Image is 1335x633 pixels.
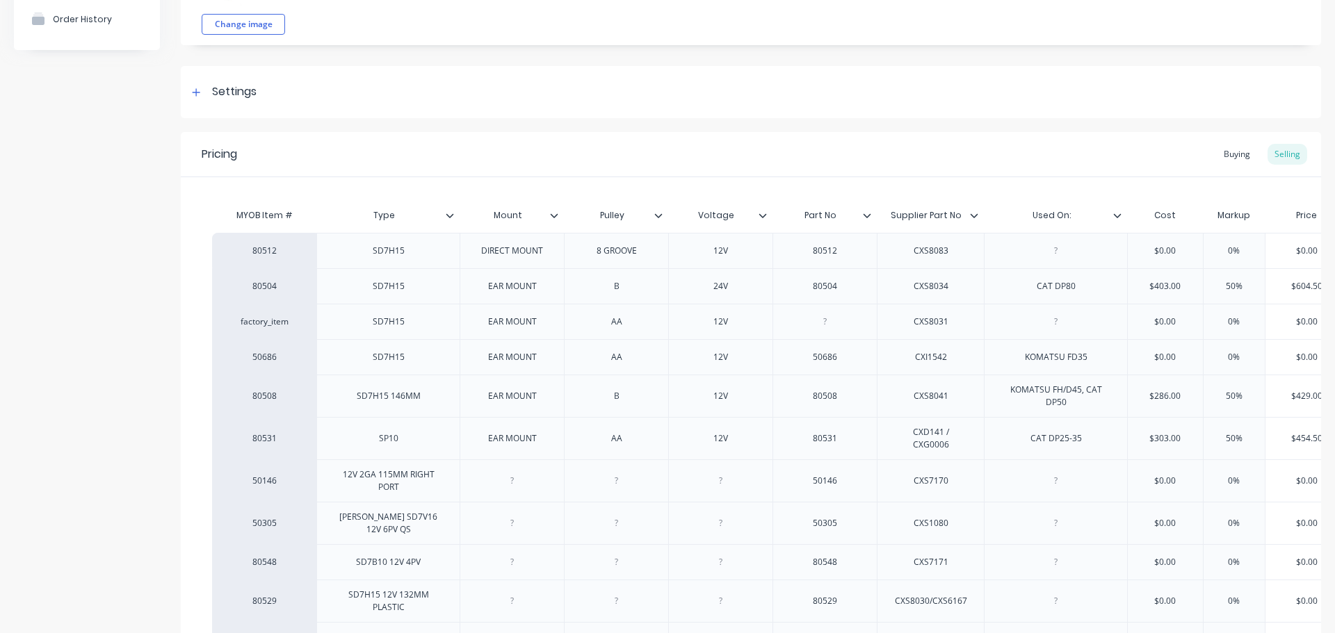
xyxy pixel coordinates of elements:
div: 12V [686,313,756,331]
div: [PERSON_NAME] SD7V16 12V 6PV QS [323,508,454,539]
div: KOMATSU FD35 [1014,348,1099,366]
div: 80529 [791,592,860,610]
div: AA [582,429,652,447]
div: AA [582,313,652,331]
div: SD7H15 [354,277,423,295]
div: CXS7171 [896,553,966,571]
div: Voltage [668,202,772,229]
div: Order History [53,14,112,24]
div: 50146 [226,475,302,487]
div: Supplier Part No [877,202,984,229]
div: DIRECT MOUNT [470,242,554,260]
div: 50% [1199,421,1269,456]
div: 80508 [226,390,302,402]
div: 12V [686,348,756,366]
div: 80508 [791,387,860,405]
div: CXS1080 [896,514,966,532]
div: 50% [1199,379,1269,413]
div: EAR MOUNT [477,429,548,447]
div: AA [582,348,652,366]
div: MYOB Item # [212,202,316,229]
div: B [582,387,652,405]
div: 24V [686,277,756,295]
div: $0.00 [1128,545,1203,579]
div: 0% [1199,340,1269,375]
div: Type [316,198,451,233]
div: Used On: [984,198,1119,233]
div: CXS8030/CXS6167 [884,592,978,610]
div: 12V [686,387,756,405]
div: $303.00 [1128,421,1203,456]
div: Part No [772,198,868,233]
div: Pricing [202,146,237,163]
div: 0% [1199,545,1269,579]
div: 50305 [791,514,860,532]
div: B [582,277,652,295]
div: Supplier Part No [877,198,976,233]
div: CXS7170 [896,472,966,490]
div: 12V [686,429,756,447]
div: $0.00 [1128,304,1203,339]
div: EAR MOUNT [477,387,548,405]
div: 50686 [791,348,860,366]
div: 0% [1199,506,1269,541]
div: CAT DP80 [1021,277,1091,295]
div: 12V 2GA 115MM RIGHT PORT [323,466,454,496]
div: $286.00 [1128,379,1203,413]
div: Part No [772,202,877,229]
div: 50% [1199,269,1269,304]
div: EAR MOUNT [477,313,548,331]
div: $0.00 [1128,584,1203,618]
div: 80531 [226,432,302,445]
div: Cost [1127,202,1203,229]
button: Change image [202,14,285,35]
div: Buying [1217,144,1257,165]
div: 80548 [226,556,302,568]
div: 0% [1199,233,1269,268]
div: EAR MOUNT [477,348,548,366]
div: SD7H15 [354,348,423,366]
div: Markup [1203,202,1265,229]
div: Pulley [564,198,660,233]
div: CXI1542 [896,348,966,366]
div: 8 GROOVE [582,242,652,260]
div: 50146 [791,472,860,490]
div: CXS8041 [896,387,966,405]
div: Settings [212,83,257,101]
div: Type [316,202,460,229]
div: SD7B10 12V 4PV [345,553,432,571]
button: Order History [14,1,160,36]
div: EAR MOUNT [477,277,548,295]
div: CXS8034 [896,277,966,295]
div: 50686 [226,351,302,363]
div: SD7H15 146MM [346,387,432,405]
div: SD7H15 [354,242,423,260]
div: Selling [1268,144,1307,165]
div: KOMATSU FH/D45, CAT DP50 [990,381,1122,411]
div: CXS8031 [896,313,966,331]
div: 80504 [226,280,302,293]
div: factory_item [226,315,302,328]
div: 80512 [226,245,302,257]
div: $0.00 [1128,340,1203,375]
div: 80531 [791,429,860,447]
div: $0.00 [1128,463,1203,498]
div: Used On: [984,202,1127,229]
div: 80548 [791,553,860,571]
div: 0% [1199,463,1269,498]
div: SD7H15 12V 132MM PLASTIC [323,586,454,616]
div: Voltage [668,198,764,233]
div: $0.00 [1128,233,1203,268]
div: $403.00 [1128,269,1203,304]
div: CXD141 / CXG0006 [883,423,978,454]
div: 80504 [791,277,860,295]
div: 12V [686,242,756,260]
div: Pulley [564,202,668,229]
div: 80512 [791,242,860,260]
div: 0% [1199,584,1269,618]
div: 50305 [226,517,302,529]
div: $0.00 [1128,506,1203,541]
div: SD7H15 [354,313,423,331]
div: CXS8083 [896,242,966,260]
div: Mount [460,198,556,233]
